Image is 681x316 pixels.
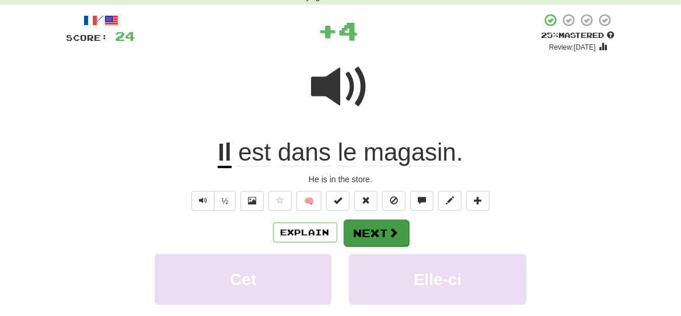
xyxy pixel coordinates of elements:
[230,270,256,289] span: Cet
[382,191,406,211] button: Ignore sentence (alt+i)
[273,223,337,242] button: Explain
[438,191,462,211] button: Edit sentence (alt+d)
[410,191,434,211] button: Discuss sentence (alt+u)
[67,173,615,185] div: He is in the store.
[542,30,559,40] span: 25 %
[542,30,615,41] div: Mastered
[354,191,378,211] button: Reset to 0% Mastered (alt+r)
[238,138,271,166] span: est
[338,138,357,166] span: le
[414,270,462,289] span: Elle-ci
[67,13,135,27] div: /
[268,191,292,211] button: Favorite sentence (alt+f)
[189,191,236,211] div: Text-to-speech controls
[218,138,231,168] u: Il
[344,220,409,246] button: Next
[116,29,135,43] span: 24
[326,191,350,211] button: Set this sentence to 100% Mastered (alt+m)
[466,191,490,211] button: Add to collection (alt+a)
[191,191,215,211] button: Play sentence audio (ctl+space)
[296,191,322,211] button: 🧠
[232,138,463,166] span: .
[155,254,331,305] button: Cet
[549,43,596,51] small: Review: [DATE]
[364,138,456,166] span: magasin
[318,13,338,48] span: +
[214,191,236,211] button: ½
[349,254,526,305] button: Elle-ci
[278,138,331,166] span: dans
[67,33,109,43] span: Score:
[240,191,264,211] button: Show image (alt+x)
[338,16,359,45] span: 4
